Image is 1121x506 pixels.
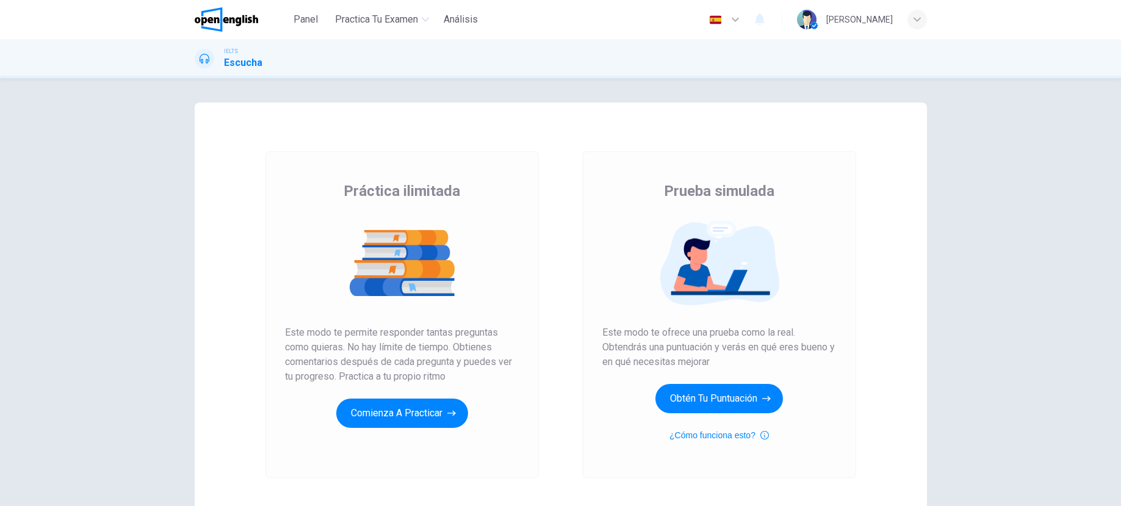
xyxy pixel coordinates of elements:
button: Panel [286,9,325,31]
img: Profile picture [797,10,816,29]
span: Panel [294,12,318,27]
button: Practica tu examen [330,9,434,31]
img: es [708,15,723,24]
span: IELTS [224,47,238,56]
span: Este modo te ofrece una prueba como la real. Obtendrás una puntuación y verás en qué eres bueno y... [602,325,837,369]
span: Prueba simulada [664,181,774,201]
button: ¿Cómo funciona esto? [669,428,769,443]
h1: Escucha [224,56,262,70]
button: Obtén tu puntuación [655,384,783,413]
button: Comienza a practicar [336,399,468,428]
img: OpenEnglish logo [195,7,259,32]
button: Análisis [439,9,483,31]
span: Practica tu examen [335,12,418,27]
div: [PERSON_NAME] [826,12,893,27]
span: Práctica ilimitada [344,181,460,201]
span: Análisis [444,12,478,27]
a: OpenEnglish logo [195,7,287,32]
span: Este modo te permite responder tantas preguntas como quieras. No hay límite de tiempo. Obtienes c... [285,325,519,384]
